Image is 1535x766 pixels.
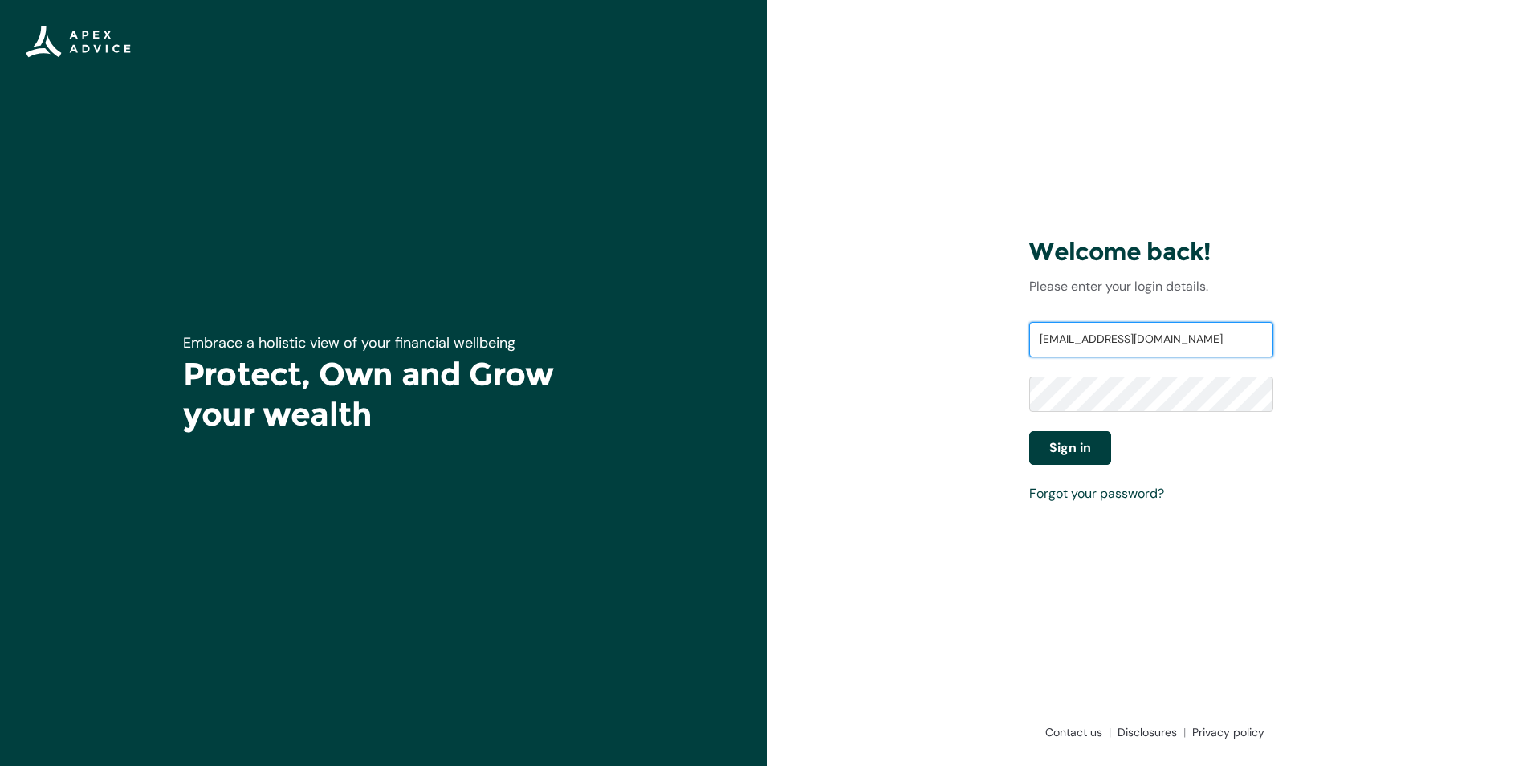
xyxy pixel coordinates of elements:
[1186,724,1264,740] a: Privacy policy
[183,333,515,352] span: Embrace a holistic view of your financial wellbeing
[1029,322,1273,357] input: Username
[1049,438,1091,458] span: Sign in
[1039,724,1111,740] a: Contact us
[26,26,131,58] img: Apex Advice Group
[1029,277,1273,296] p: Please enter your login details.
[1111,724,1186,740] a: Disclosures
[183,354,584,434] h1: Protect, Own and Grow your wealth
[1029,237,1273,267] h3: Welcome back!
[1029,431,1111,465] button: Sign in
[1029,485,1164,502] a: Forgot your password?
